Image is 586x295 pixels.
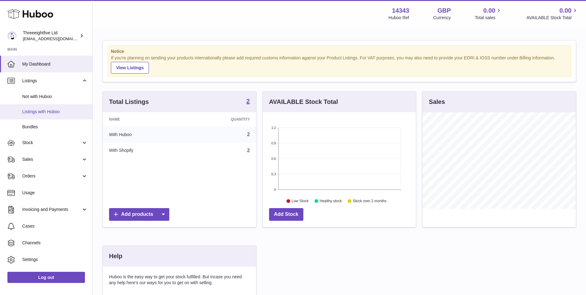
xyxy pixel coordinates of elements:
strong: 14343 [392,6,409,15]
span: Listings with Huboo [22,109,88,115]
text: Low Stock [292,199,309,203]
h3: Total Listings [109,98,149,106]
span: Orders [22,173,81,179]
div: Currency [433,15,451,21]
a: 2 [247,148,250,153]
th: Quantity [185,112,256,126]
span: Total sales [475,15,502,21]
a: Log out [7,272,85,283]
text: 1.2 [271,126,276,130]
span: Sales [22,156,81,162]
a: View Listings [111,62,149,74]
span: My Dashboard [22,61,88,67]
a: 2 [247,132,250,137]
span: [EMAIL_ADDRESS][DOMAIN_NAME] [23,36,91,41]
text: 0.9 [271,141,276,145]
p: Huboo is the easy way to get your stock fulfilled. But incase you need any help here's our ways f... [109,274,250,286]
strong: GBP [437,6,451,15]
span: 0.00 [559,6,571,15]
div: Huboo Ref [389,15,409,21]
text: 0.3 [271,172,276,176]
text: 0 [274,188,276,191]
span: Usage [22,190,88,196]
a: 0.00 AVAILABLE Stock Total [526,6,579,21]
img: internalAdmin-14343@internal.huboo.com [7,31,17,41]
div: Threeeightfive Ltd [23,30,78,42]
span: Bundles [22,124,88,130]
th: Name [103,112,185,126]
span: Channels [22,240,88,246]
a: 0.00 Total sales [475,6,502,21]
div: If you're planning on sending your products internationally please add required customs informati... [111,55,568,74]
text: Healthy stock [319,199,342,203]
span: Settings [22,257,88,263]
h3: Sales [429,98,445,106]
span: Not with Huboo [22,94,88,100]
strong: 2 [247,98,250,104]
strong: Notice [111,49,568,54]
text: Stock over 2 months [353,199,386,203]
span: AVAILABLE Stock Total [526,15,579,21]
a: Add Stock [269,208,303,221]
span: 0.00 [483,6,495,15]
span: Invoicing and Payments [22,207,81,212]
a: Add products [109,208,169,221]
td: With Shopify [103,143,185,159]
text: 0.6 [271,157,276,160]
h3: AVAILABLE Stock Total [269,98,338,106]
span: Cases [22,223,88,229]
a: 2 [247,98,250,105]
span: Stock [22,140,81,146]
td: With Huboo [103,126,185,143]
h3: Help [109,252,122,260]
span: Listings [22,78,81,84]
